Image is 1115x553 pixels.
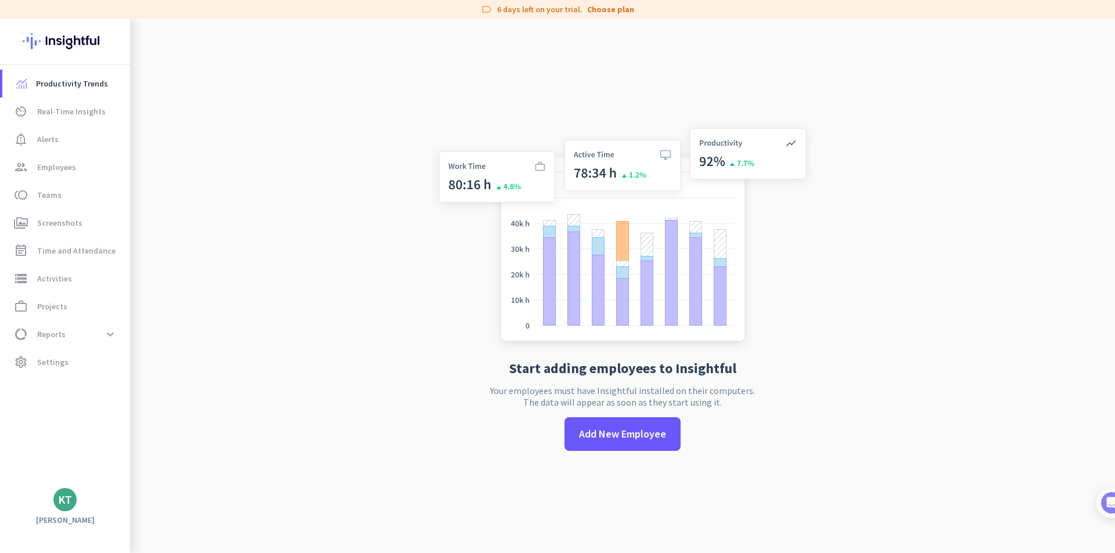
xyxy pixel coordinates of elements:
span: Add New Employee [579,427,666,442]
span: Real-Time Insights [37,104,106,118]
span: Settings [37,355,69,369]
a: perm_mediaScreenshots [2,209,130,237]
a: Choose plan [587,3,634,15]
span: Productivity Trends [36,77,108,91]
a: tollTeams [2,181,130,209]
i: label [481,3,492,15]
img: Insightful logo [23,19,107,64]
button: expand_more [100,324,121,345]
a: work_outlineProjects [2,292,130,320]
i: group [14,160,28,174]
span: Teams [37,188,62,202]
span: Employees [37,160,76,174]
span: Projects [37,299,67,313]
span: Screenshots [37,216,82,230]
button: Add New Employee [564,417,681,451]
img: menu-item [16,78,27,89]
i: av_timer [14,104,28,118]
i: event_note [14,244,28,258]
a: storageActivities [2,265,130,292]
i: data_usage [14,327,28,341]
span: Reports [37,327,66,341]
i: notification_important [14,132,28,146]
a: settingsSettings [2,348,130,376]
p: Your employees must have Insightful installed on their computers. The data will appear as soon as... [490,385,755,408]
a: groupEmployees [2,153,130,181]
i: perm_media [14,216,28,230]
a: data_usageReportsexpand_more [2,320,130,348]
a: av_timerReal-Time Insights [2,97,130,125]
img: no-search-results [430,121,815,352]
span: Alerts [37,132,59,146]
i: toll [14,188,28,202]
span: Activities [37,272,72,285]
i: settings [14,355,28,369]
a: event_noteTime and Attendance [2,237,130,265]
h2: Start adding employees to Insightful [509,362,736,375]
i: storage [14,272,28,285]
i: work_outline [14,299,28,313]
div: KT [58,494,72,505]
span: Time and Attendance [37,244,116,258]
a: notification_importantAlerts [2,125,130,153]
a: menu-itemProductivity Trends [2,70,130,97]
